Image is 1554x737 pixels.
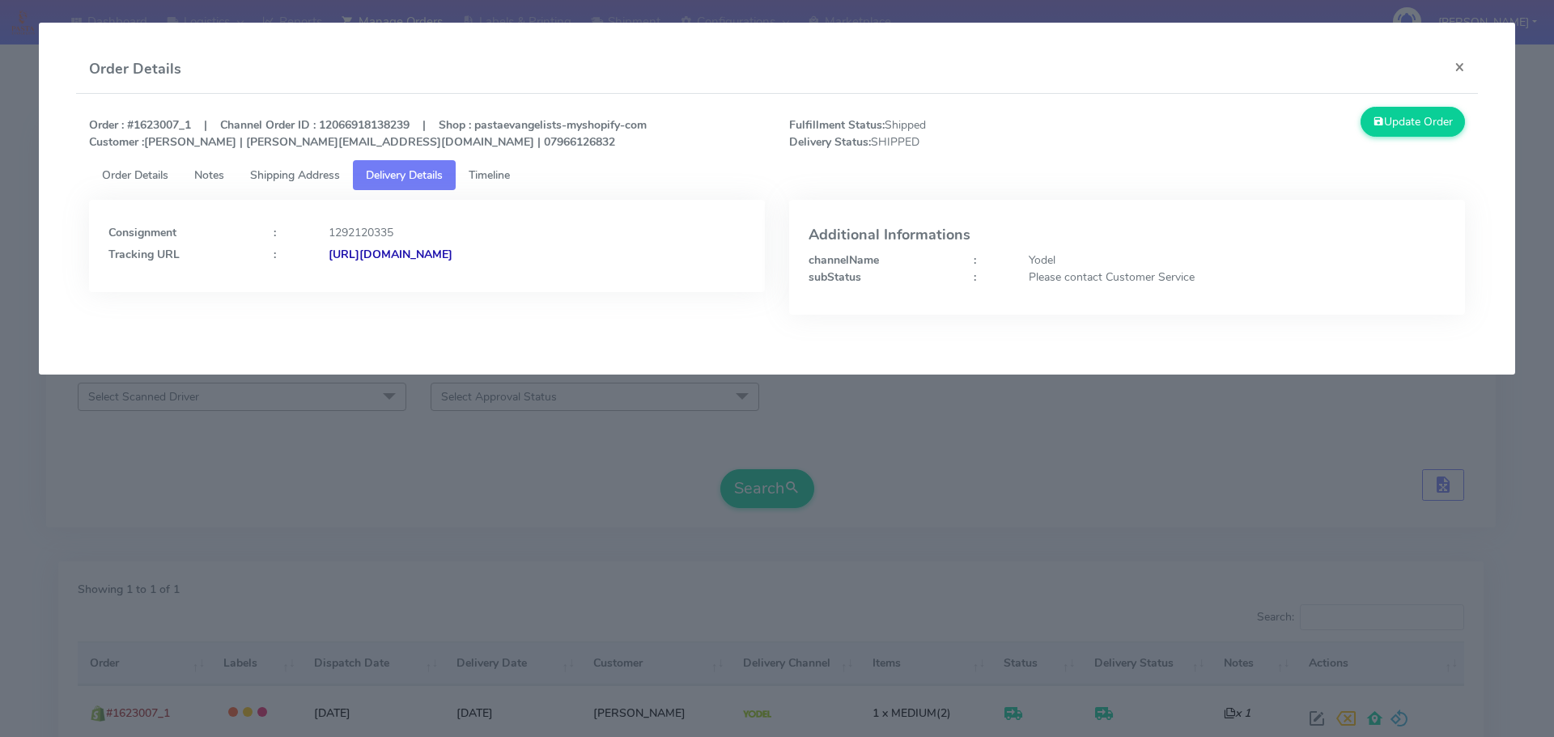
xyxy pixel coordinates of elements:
span: Delivery Details [366,167,443,183]
strong: Customer : [89,134,144,150]
span: Order Details [102,167,168,183]
strong: : [274,225,276,240]
h4: Additional Informations [809,227,1446,244]
ul: Tabs [89,160,1466,190]
strong: Order : #1623007_1 | Channel Order ID : 12066918138239 | Shop : pastaevangelists-myshopify-com [P... [89,117,647,150]
span: Timeline [469,167,510,183]
strong: : [974,269,976,285]
strong: Consignment [108,225,176,240]
strong: channelName [809,252,879,268]
div: Please contact Customer Service [1017,269,1458,286]
span: Shipping Address [250,167,340,183]
strong: : [274,247,276,262]
div: 1292120335 [316,224,758,241]
strong: Fulfillment Status: [789,117,885,133]
span: Shipped SHIPPED [777,116,1127,150]
strong: : [974,252,976,268]
h4: Order Details [89,58,181,80]
button: Close [1441,45,1478,88]
strong: Tracking URL [108,247,180,262]
button: Update Order [1361,107,1466,137]
div: Yodel [1017,252,1458,269]
span: Notes [194,167,224,183]
strong: [URL][DOMAIN_NAME] [329,247,452,262]
strong: Delivery Status: [789,134,871,150]
strong: subStatus [809,269,861,285]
